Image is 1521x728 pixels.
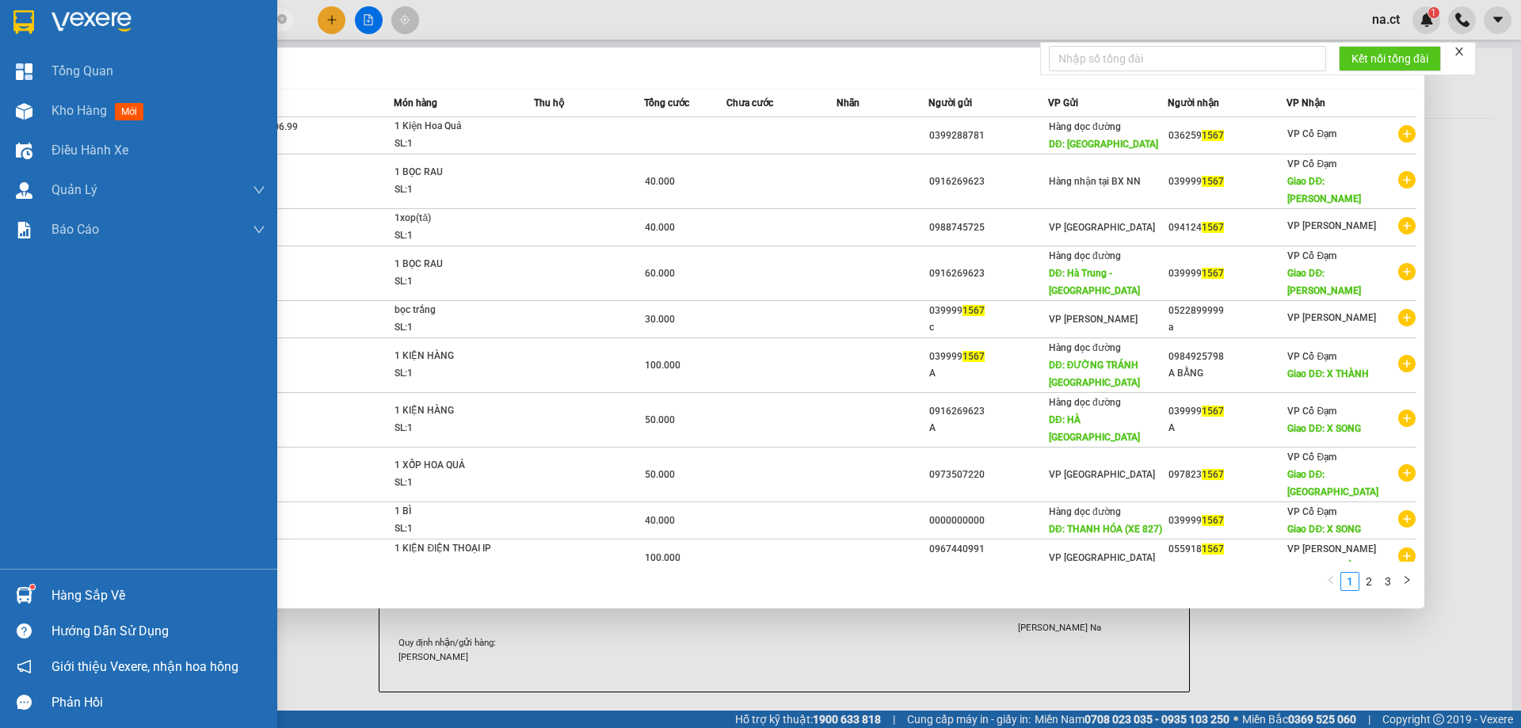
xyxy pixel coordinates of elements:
[17,623,32,638] span: question-circle
[929,219,1047,236] div: 0988745725
[645,268,675,279] span: 60.000
[1398,309,1416,326] span: plus-circle
[16,182,32,199] img: warehouse-icon
[1398,263,1416,280] span: plus-circle
[395,181,513,199] div: SL: 1
[1341,573,1359,590] a: 1
[1049,268,1140,296] span: DĐ: Hà Trung - [GEOGRAPHIC_DATA]
[929,403,1047,420] div: 0916269623
[394,97,437,109] span: Món hàng
[1049,121,1121,132] span: Hàng dọc đường
[51,180,97,200] span: Quản Lý
[1049,176,1141,187] span: Hàng nhận tại BX NN
[1049,552,1155,563] span: VP [GEOGRAPHIC_DATA]
[395,365,513,383] div: SL: 1
[395,503,513,520] div: 1 BÌ
[1049,414,1140,443] span: DĐ: HÀ [GEOGRAPHIC_DATA]
[395,273,513,291] div: SL: 1
[1398,125,1416,143] span: plus-circle
[1287,506,1336,517] span: VP Cổ Đạm
[645,515,675,526] span: 40.000
[645,314,675,325] span: 30.000
[395,319,513,337] div: SL: 1
[253,184,265,196] span: down
[1287,543,1376,555] span: VP [PERSON_NAME]
[16,222,32,238] img: solution-icon
[1360,573,1378,590] a: 2
[1202,130,1224,141] span: 1567
[1339,46,1441,71] button: Kết nối tổng đài
[395,475,513,492] div: SL: 1
[1398,464,1416,482] span: plus-circle
[1168,541,1287,558] div: 055918
[277,13,287,28] span: close-circle
[1397,572,1416,591] li: Next Page
[929,349,1047,365] div: 039999
[1049,222,1155,233] span: VP [GEOGRAPHIC_DATA]
[1168,173,1287,190] div: 039999
[1168,319,1287,336] div: a
[1287,524,1361,535] span: Giao DĐ: X SONG
[1287,351,1336,362] span: VP Cổ Đạm
[929,303,1047,319] div: 039999
[1321,572,1340,591] li: Previous Page
[395,348,513,365] div: 1 KIỆN HÀNG
[1202,515,1224,526] span: 1567
[534,97,564,109] span: Thu hộ
[1326,575,1336,585] span: left
[395,420,513,437] div: SL: 1
[395,520,513,538] div: SL: 1
[16,63,32,80] img: dashboard-icon
[726,97,773,109] span: Chưa cước
[1287,128,1336,139] span: VP Cổ Đạm
[1397,572,1416,591] button: right
[1049,250,1121,261] span: Hàng dọc đường
[1048,97,1078,109] span: VP Gửi
[1321,572,1340,591] button: left
[253,223,265,236] span: down
[645,414,675,425] span: 50.000
[1398,217,1416,234] span: plus-circle
[1402,575,1412,585] span: right
[929,420,1047,436] div: A
[929,265,1047,282] div: 0916269623
[395,402,513,420] div: 1 KIỆN HÀNG
[929,173,1047,190] div: 0916269623
[1287,423,1361,434] span: Giao DĐ: X SONG
[1168,365,1287,382] div: A BẰNG
[395,135,513,153] div: SL: 1
[1168,219,1287,236] div: 094124
[16,587,32,604] img: warehouse-icon
[929,513,1047,529] div: 0000000000
[963,305,985,316] span: 1567
[30,585,35,589] sup: 1
[1168,303,1287,319] div: 0522899999
[395,164,513,181] div: 1 BỌC RAU
[1202,406,1224,417] span: 1567
[1287,158,1336,170] span: VP Cổ Đạm
[1359,572,1378,591] li: 2
[1168,558,1287,574] div: A
[51,691,265,715] div: Phản hồi
[51,219,99,239] span: Báo cáo
[1287,312,1376,323] span: VP [PERSON_NAME]
[837,97,860,109] span: Nhãn
[1049,506,1121,517] span: Hàng dọc đường
[51,619,265,643] div: Hướng dẫn sử dụng
[395,540,513,558] div: 1 KIỆN ĐIỆN THOẠI IP
[1168,128,1287,144] div: 036259
[929,541,1047,558] div: 0967440991
[1168,513,1287,529] div: 039999
[1168,349,1287,365] div: 0984925798
[1168,420,1287,436] div: A
[963,351,985,362] span: 1567
[929,558,1047,574] div: A
[1049,342,1121,353] span: Hàng dọc đường
[1049,139,1158,150] span: DĐ: [GEOGRAPHIC_DATA]
[1378,572,1397,591] li: 3
[17,695,32,710] span: message
[645,360,680,371] span: 100.000
[115,103,143,120] span: mới
[1168,467,1287,483] div: 097823
[1168,97,1219,109] span: Người nhận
